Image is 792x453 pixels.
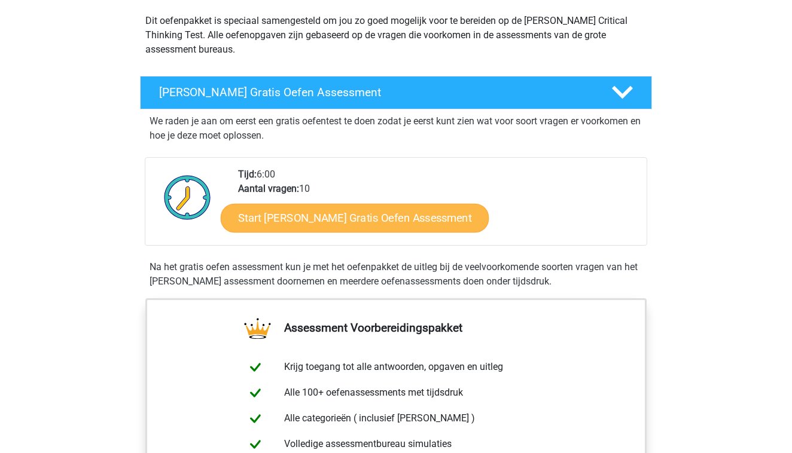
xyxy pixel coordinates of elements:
[150,114,642,143] p: We raden je aan om eerst een gratis oefentest te doen zodat je eerst kunt zien wat voor soort vra...
[238,183,299,194] b: Aantal vragen:
[145,14,647,57] p: Dit oefenpakket is speciaal samengesteld om jou zo goed mogelijk voor te bereiden op de [PERSON_N...
[135,76,657,109] a: [PERSON_NAME] Gratis Oefen Assessment
[221,204,489,232] a: Start [PERSON_NAME] Gratis Oefen Assessment
[238,169,257,180] b: Tijd:
[229,167,646,245] div: 6:00 10
[145,260,647,289] div: Na het gratis oefen assessment kun je met het oefenpakket de uitleg bij de veelvoorkomende soorte...
[157,167,218,227] img: Klok
[159,85,592,99] h4: [PERSON_NAME] Gratis Oefen Assessment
